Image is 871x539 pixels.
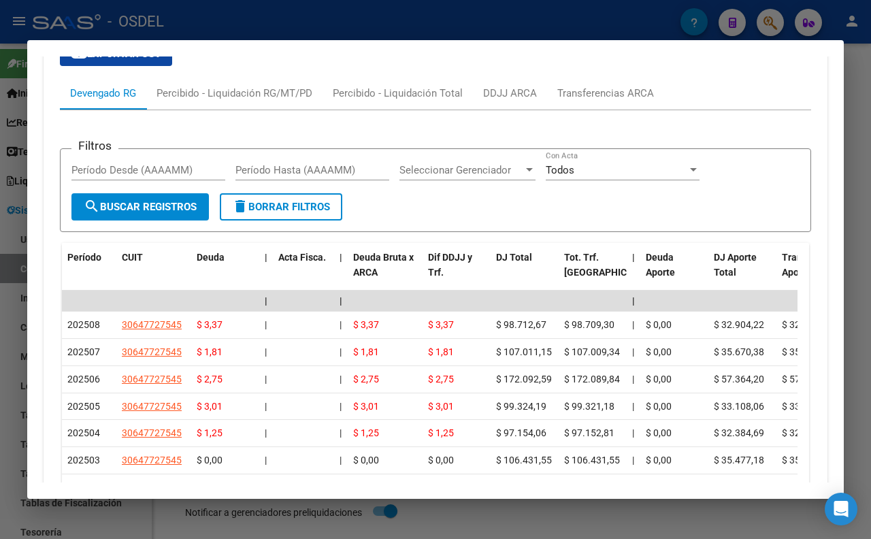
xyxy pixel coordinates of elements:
[782,427,832,438] span: $ 32.384,69
[197,455,223,465] span: $ 0,00
[353,346,379,357] span: $ 1,81
[646,427,672,438] span: $ 0,00
[265,252,267,263] span: |
[122,346,182,357] span: 30647727545
[632,455,634,465] span: |
[491,243,559,303] datatable-header-cell: DJ Total
[71,138,118,153] h3: Filtros
[232,201,330,213] span: Borrar Filtros
[340,295,342,306] span: |
[122,252,143,263] span: CUIT
[428,374,454,385] span: $ 2,75
[632,295,635,306] span: |
[265,427,267,438] span: |
[197,319,223,330] span: $ 3,37
[265,455,267,465] span: |
[197,252,225,263] span: Deuda
[340,401,342,412] span: |
[84,198,100,214] mat-icon: search
[428,482,454,493] span: $ 0,00
[265,295,267,306] span: |
[496,455,552,465] span: $ 106.431,55
[353,427,379,438] span: $ 1,25
[340,482,342,493] span: |
[84,201,197,213] span: Buscar Registros
[782,482,832,493] span: $ 20.363,96
[265,401,267,412] span: |
[348,243,423,303] datatable-header-cell: Deuda Bruta x ARCA
[122,319,182,330] span: 30647727545
[197,401,223,412] span: $ 3,01
[496,374,552,385] span: $ 172.092,59
[646,346,672,357] span: $ 0,00
[232,198,248,214] mat-icon: delete
[782,455,832,465] span: $ 35.477,18
[646,252,675,278] span: Deuda Aporte
[564,455,620,465] span: $ 106.431,55
[496,401,546,412] span: $ 99.324,19
[496,319,546,330] span: $ 98.712,67
[67,455,100,465] span: 202503
[564,482,614,493] span: $ 61.091,88
[273,243,334,303] datatable-header-cell: Acta Fisca.
[265,374,267,385] span: |
[265,346,267,357] span: |
[423,243,491,303] datatable-header-cell: Dif DDJJ y Trf.
[197,374,223,385] span: $ 2,75
[265,482,267,493] span: |
[70,86,136,101] div: Devengado RG
[428,346,454,357] span: $ 1,81
[71,193,209,220] button: Buscar Registros
[333,86,463,101] div: Percibido - Liquidación Total
[776,243,844,303] datatable-header-cell: Transferido Aporte
[708,243,776,303] datatable-header-cell: DJ Aporte Total
[782,319,832,330] span: $ 32.904,22
[632,482,634,493] span: |
[122,455,182,465] span: 30647727545
[122,482,182,493] span: 30647727545
[353,374,379,385] span: $ 2,75
[714,319,764,330] span: $ 32.904,22
[122,374,182,385] span: 30647727545
[640,243,708,303] datatable-header-cell: Deuda Aporte
[632,346,634,357] span: |
[67,427,100,438] span: 202504
[340,252,342,263] span: |
[340,319,342,330] span: |
[564,346,620,357] span: $ 107.009,34
[67,346,100,357] span: 202507
[340,455,342,465] span: |
[197,346,223,357] span: $ 1,81
[67,401,100,412] span: 202505
[714,427,764,438] span: $ 32.384,69
[340,374,342,385] span: |
[116,243,191,303] datatable-header-cell: CUIT
[782,374,832,385] span: $ 57.364,20
[483,86,537,101] div: DDJJ ARCA
[559,243,627,303] datatable-header-cell: Tot. Trf. Bruto
[646,482,672,493] span: $ 0,00
[334,243,348,303] datatable-header-cell: |
[646,374,672,385] span: $ 0,00
[496,427,546,438] span: $ 97.154,06
[428,455,454,465] span: $ 0,00
[557,86,654,101] div: Transferencias ARCA
[714,401,764,412] span: $ 33.108,06
[67,319,100,330] span: 202508
[340,346,342,357] span: |
[428,401,454,412] span: $ 3,01
[714,482,764,493] span: $ 20.363,96
[191,243,259,303] datatable-header-cell: Deuda
[399,164,523,176] span: Seleccionar Gerenciador
[782,252,833,278] span: Transferido Aporte
[627,243,640,303] datatable-header-cell: |
[428,319,454,330] span: $ 3,37
[340,427,342,438] span: |
[546,164,574,176] span: Todos
[197,427,223,438] span: $ 1,25
[428,252,472,278] span: Dif DDJJ y Trf.
[632,427,634,438] span: |
[353,252,414,278] span: Deuda Bruta x ARCA
[122,427,182,438] span: 30647727545
[632,252,635,263] span: |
